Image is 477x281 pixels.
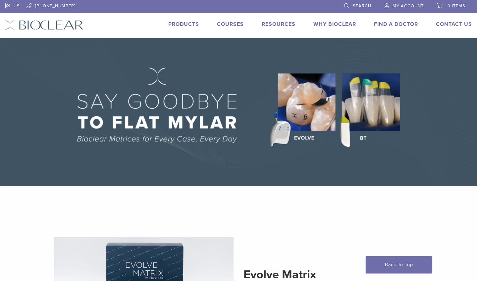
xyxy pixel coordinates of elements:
[436,21,472,28] a: Contact Us
[393,3,424,9] span: My Account
[448,3,465,9] span: 0 items
[353,3,371,9] span: Search
[168,21,199,28] a: Products
[313,21,356,28] a: Why Bioclear
[5,20,83,30] img: Bioclear
[366,256,432,273] a: Back To Top
[262,21,295,28] a: Resources
[374,21,418,28] a: Find A Doctor
[217,21,244,28] a: Courses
